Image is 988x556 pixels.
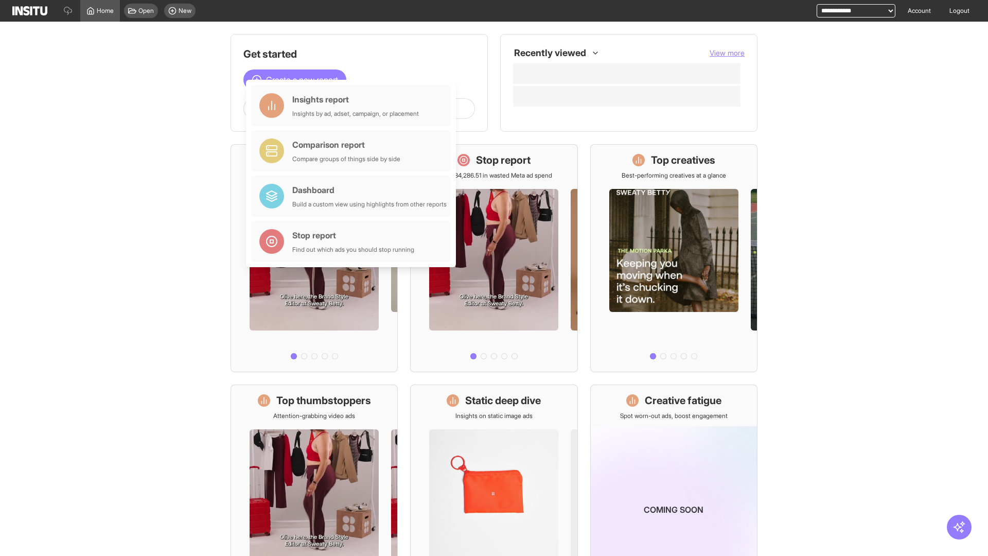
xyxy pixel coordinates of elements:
img: Logo [12,6,47,15]
span: View more [710,48,745,57]
div: Dashboard [292,184,447,196]
a: What's live nowSee all active ads instantly [231,144,398,372]
h1: Static deep dive [465,393,541,408]
div: Compare groups of things side by side [292,155,400,163]
div: Find out which ads you should stop running [292,246,414,254]
p: Save £34,286.51 in wasted Meta ad spend [436,171,552,180]
h1: Stop report [476,153,531,167]
span: Create a new report [266,74,338,86]
button: Create a new report [243,69,346,90]
h1: Get started [243,47,475,61]
div: Insights by ad, adset, campaign, or placement [292,110,419,118]
a: Stop reportSave £34,286.51 in wasted Meta ad spend [410,144,577,372]
span: Home [97,7,114,15]
div: Stop report [292,229,414,241]
p: Insights on static image ads [455,412,533,420]
h1: Top thumbstoppers [276,393,371,408]
h1: Top creatives [651,153,715,167]
a: Top creativesBest-performing creatives at a glance [590,144,757,372]
span: New [179,7,191,15]
p: Attention-grabbing video ads [273,412,355,420]
div: Insights report [292,93,419,106]
span: Open [138,7,154,15]
div: Comparison report [292,138,400,151]
div: Build a custom view using highlights from other reports [292,200,447,208]
p: Best-performing creatives at a glance [622,171,726,180]
button: View more [710,48,745,58]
